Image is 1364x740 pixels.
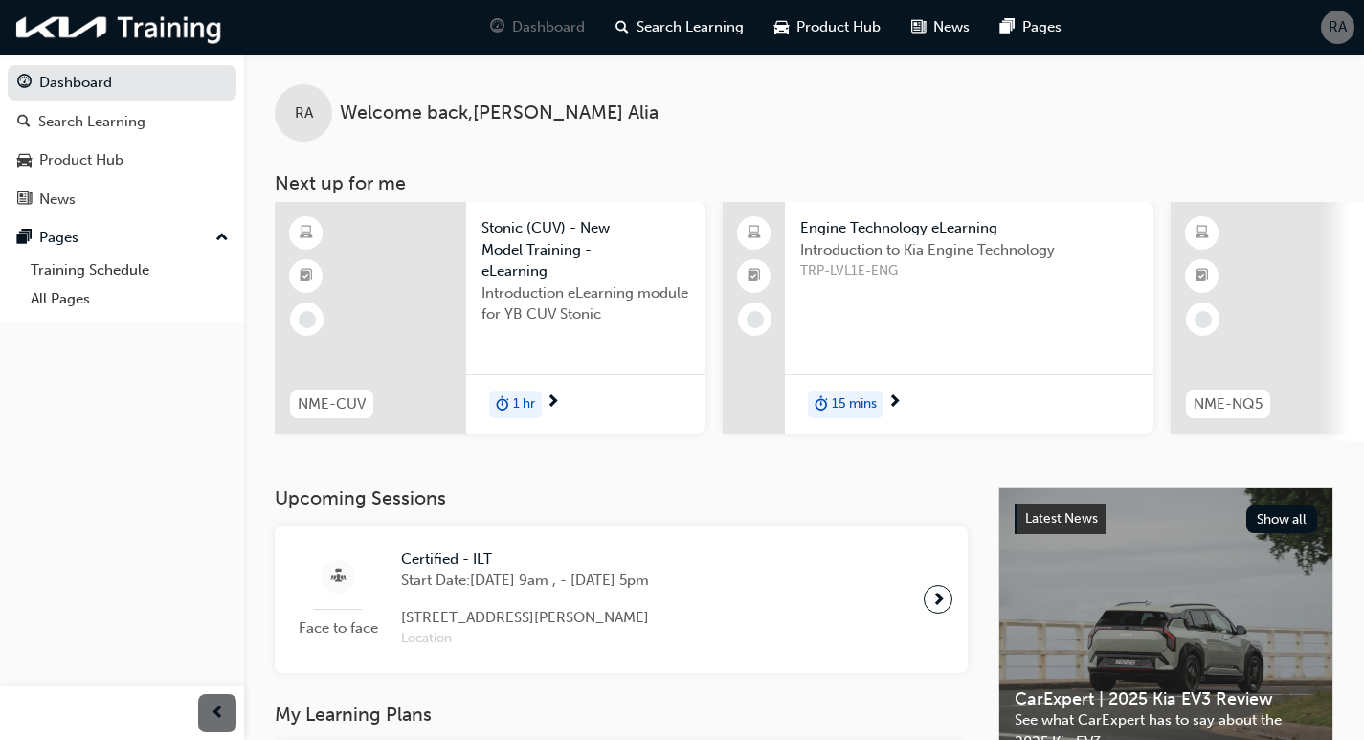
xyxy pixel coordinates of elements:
[512,16,585,38] span: Dashboard
[275,487,968,509] h3: Upcoming Sessions
[490,15,504,39] span: guage-icon
[290,541,952,658] a: Face to faceCertified - ILTStart Date:[DATE] 9am , - [DATE] 5pm[STREET_ADDRESS][PERSON_NAME]Location
[340,102,659,124] span: Welcome back , [PERSON_NAME] Alia
[300,264,313,289] span: booktick-icon
[931,586,946,613] span: next-icon
[23,284,236,314] a: All Pages
[748,221,761,246] span: laptop-icon
[8,220,236,256] button: Pages
[10,8,230,47] img: kia-training
[1196,221,1209,246] span: learningResourceType_ELEARNING-icon
[1329,16,1347,38] span: RA
[748,264,761,289] span: booktick-icon
[1195,311,1212,328] span: learningRecordVerb_NONE-icon
[295,102,313,124] span: RA
[1321,11,1354,44] button: RA
[8,65,236,101] a: Dashboard
[23,256,236,285] a: Training Schedule
[800,239,1138,261] span: Introduction to Kia Engine Technology
[211,702,225,726] span: prev-icon
[300,221,313,246] span: learningResourceType_ELEARNING-icon
[17,230,32,247] span: pages-icon
[39,189,76,211] div: News
[275,202,705,434] a: NME-CUVStonic (CUV) - New Model Training - eLearningIntroduction eLearning module for YB CUV Ston...
[481,282,690,325] span: Introduction eLearning module for YB CUV Stonic
[481,217,690,282] span: Stonic (CUV) - New Model Training - eLearning
[985,8,1077,47] a: pages-iconPages
[796,16,881,38] span: Product Hub
[1196,264,1209,289] span: booktick-icon
[1025,510,1098,527] span: Latest News
[513,393,535,415] span: 1 hr
[401,628,649,650] span: Location
[496,392,509,417] span: duration-icon
[244,172,1364,194] h3: Next up for me
[1194,393,1263,415] span: NME-NQ5
[290,617,386,639] span: Face to face
[17,191,32,209] span: news-icon
[17,75,32,92] span: guage-icon
[8,143,236,178] a: Product Hub
[8,61,236,220] button: DashboardSearch LearningProduct HubNews
[331,565,346,589] span: sessionType_FACE_TO_FACE-icon
[1246,505,1318,533] button: Show all
[1015,688,1317,710] span: CarExpert | 2025 Kia EV3 Review
[401,607,649,629] span: [STREET_ADDRESS][PERSON_NAME]
[1015,504,1317,534] a: Latest NewsShow all
[800,217,1138,239] span: Engine Technology eLearning
[298,393,366,415] span: NME-CUV
[933,16,970,38] span: News
[8,182,236,217] a: News
[39,149,123,171] div: Product Hub
[815,392,828,417] span: duration-icon
[1022,16,1062,38] span: Pages
[38,111,145,133] div: Search Learning
[17,114,31,131] span: search-icon
[401,570,649,592] span: Start Date: [DATE] 9am , - [DATE] 5pm
[1000,15,1015,39] span: pages-icon
[299,311,316,328] span: learningRecordVerb_NONE-icon
[896,8,985,47] a: news-iconNews
[475,8,600,47] a: guage-iconDashboard
[615,15,629,39] span: search-icon
[637,16,744,38] span: Search Learning
[759,8,896,47] a: car-iconProduct Hub
[774,15,789,39] span: car-icon
[911,15,926,39] span: news-icon
[600,8,759,47] a: search-iconSearch Learning
[8,104,236,140] a: Search Learning
[800,260,1138,282] span: TRP-LVL1E-ENG
[887,394,902,412] span: next-icon
[747,311,764,328] span: learningRecordVerb_NONE-icon
[17,152,32,169] span: car-icon
[546,394,560,412] span: next-icon
[401,549,649,571] span: Certified - ILT
[215,226,229,251] span: up-icon
[39,227,78,249] div: Pages
[832,393,877,415] span: 15 mins
[275,704,968,726] h3: My Learning Plans
[723,202,1153,434] a: Engine Technology eLearningIntroduction to Kia Engine TechnologyTRP-LVL1E-ENGduration-icon15 mins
